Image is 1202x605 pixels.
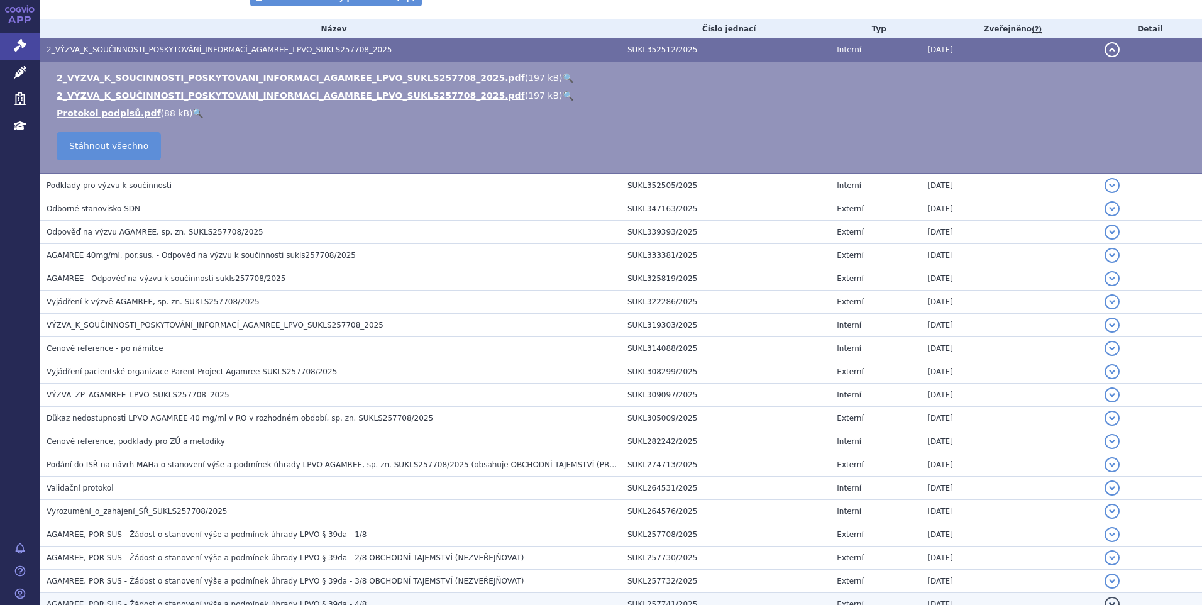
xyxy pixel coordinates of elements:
th: Číslo jednací [621,19,830,38]
span: Interní [837,344,861,353]
td: SUKL264531/2025 [621,477,830,500]
span: Externí [837,297,863,306]
span: Externí [837,460,863,469]
li: ( ) [57,107,1189,119]
span: Interní [837,45,861,54]
span: Externí [837,204,863,213]
button: detail [1105,248,1120,263]
td: [DATE] [921,291,1098,314]
button: detail [1105,550,1120,565]
button: detail [1105,294,1120,309]
td: SUKL314088/2025 [621,337,830,360]
th: Název [40,19,621,38]
td: SUKL309097/2025 [621,384,830,407]
td: [DATE] [921,38,1098,62]
td: SUKL257730/2025 [621,547,830,570]
span: Interní [837,321,861,330]
span: Podání do ISŘ na návrh MAHa o stanovení výše a podmínek úhrady LPVO AGAMREE, sp. zn. SUKLS257708/... [47,460,707,469]
td: [DATE] [921,314,1098,337]
button: detail [1105,434,1120,449]
span: Externí [837,553,863,562]
span: Externí [837,577,863,586]
span: Vyjádření k výzvě AGAMREE, sp. zn. SUKLS257708/2025 [47,297,260,306]
span: Externí [837,274,863,283]
button: detail [1105,411,1120,426]
span: Externí [837,530,863,539]
abbr: (?) [1032,25,1042,34]
td: [DATE] [921,197,1098,221]
td: SUKL274713/2025 [621,453,830,477]
button: detail [1105,480,1120,496]
span: Externí [837,228,863,236]
span: Cenové reference, podklady pro ZÚ a metodiky [47,437,225,446]
a: 2_VÝZVA_K_SOUČINNOSTI_POSKYTOVÁNÍ_INFORMACÍ_AGAMREE_LPVO_SUKLS257708_2025.pdf [57,91,525,101]
td: [DATE] [921,407,1098,430]
span: Vyjádření pacientské organizace Parent Project Agamree SUKLS257708/2025 [47,367,337,376]
span: Externí [837,367,863,376]
a: Stáhnout všechno [57,132,161,160]
td: [DATE] [921,174,1098,197]
button: detail [1105,341,1120,356]
span: Odborné stanovisko SDN [47,204,140,213]
button: detail [1105,364,1120,379]
button: detail [1105,225,1120,240]
td: [DATE] [921,384,1098,407]
button: detail [1105,387,1120,402]
a: Protokol podpisů.pdf [57,108,161,118]
button: detail [1105,201,1120,216]
span: AGAMREE, POR SUS - Žádost o stanovení výše a podmínek úhrady LPVO § 39da - 2/8 OBCHODNÍ TAJEMSTVÍ... [47,553,524,562]
a: 🔍 [563,73,573,83]
td: SUKL325819/2025 [621,267,830,291]
td: SUKL257708/2025 [621,523,830,547]
td: SUKL305009/2025 [621,407,830,430]
th: Typ [830,19,921,38]
td: SUKL264576/2025 [621,500,830,523]
td: [DATE] [921,477,1098,500]
span: Důkaz nedostupnosti LPVO AGAMREE 40 mg/ml v RO v rozhodném období, sp. zn. SUKLS257708/2025 [47,414,433,423]
span: Interní [837,181,861,190]
span: Podklady pro výzvu k součinnosti [47,181,172,190]
span: 197 kB [528,91,559,101]
button: detail [1105,318,1120,333]
li: ( ) [57,72,1189,84]
li: ( ) [57,89,1189,102]
a: 🔍 [563,91,573,101]
td: SUKL333381/2025 [621,244,830,267]
span: Interní [837,484,861,492]
td: SUKL319303/2025 [621,314,830,337]
td: [DATE] [921,570,1098,593]
span: VÝZVA_ZP_AGAMREE_LPVO_SUKLS257708_2025 [47,391,229,399]
td: SUKL339393/2025 [621,221,830,244]
button: detail [1105,178,1120,193]
span: Interní [837,437,861,446]
button: detail [1105,574,1120,589]
td: SUKL308299/2025 [621,360,830,384]
td: SUKL352512/2025 [621,38,830,62]
button: detail [1105,504,1120,519]
span: Cenové reference - po námitce [47,344,163,353]
td: [DATE] [921,221,1098,244]
span: AGAMREE - Odpověď na výzvu k součinnosti sukls257708/2025 [47,274,285,283]
td: [DATE] [921,453,1098,477]
button: detail [1105,42,1120,57]
span: 197 kB [528,73,559,83]
span: Vyrozumění_o_zahájení_SŘ_SUKLS257708/2025 [47,507,227,516]
th: Detail [1098,19,1202,38]
td: SUKL352505/2025 [621,174,830,197]
td: [DATE] [921,337,1098,360]
span: 88 kB [164,108,189,118]
a: 🔍 [192,108,203,118]
td: [DATE] [921,500,1098,523]
td: [DATE] [921,267,1098,291]
span: 2_VÝZVA_K_SOUČINNOSTI_POSKYTOVÁNÍ_INFORMACÍ_AGAMREE_LPVO_SUKLS257708_2025 [47,45,392,54]
span: Interní [837,391,861,399]
span: AGAMREE, POR SUS - Žádost o stanovení výše a podmínek úhrady LPVO § 39da - 1/8 [47,530,367,539]
span: Externí [837,251,863,260]
span: Externí [837,414,863,423]
span: Odpověď na výzvu AGAMREE, sp. zn. SUKLS257708/2025 [47,228,263,236]
td: [DATE] [921,360,1098,384]
button: detail [1105,527,1120,542]
td: SUKL257732/2025 [621,570,830,593]
a: 2_VYZVA_K_SOUCINNOSTI_POSKYTOVANI_INFORMACI_AGAMREE_LPVO_SUKLS257708_2025.pdf [57,73,525,83]
span: AGAMREE, POR SUS - Žádost o stanovení výše a podmínek úhrady LPVO § 39da - 3/8 OBCHODNÍ TAJEMSTVÍ... [47,577,524,586]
